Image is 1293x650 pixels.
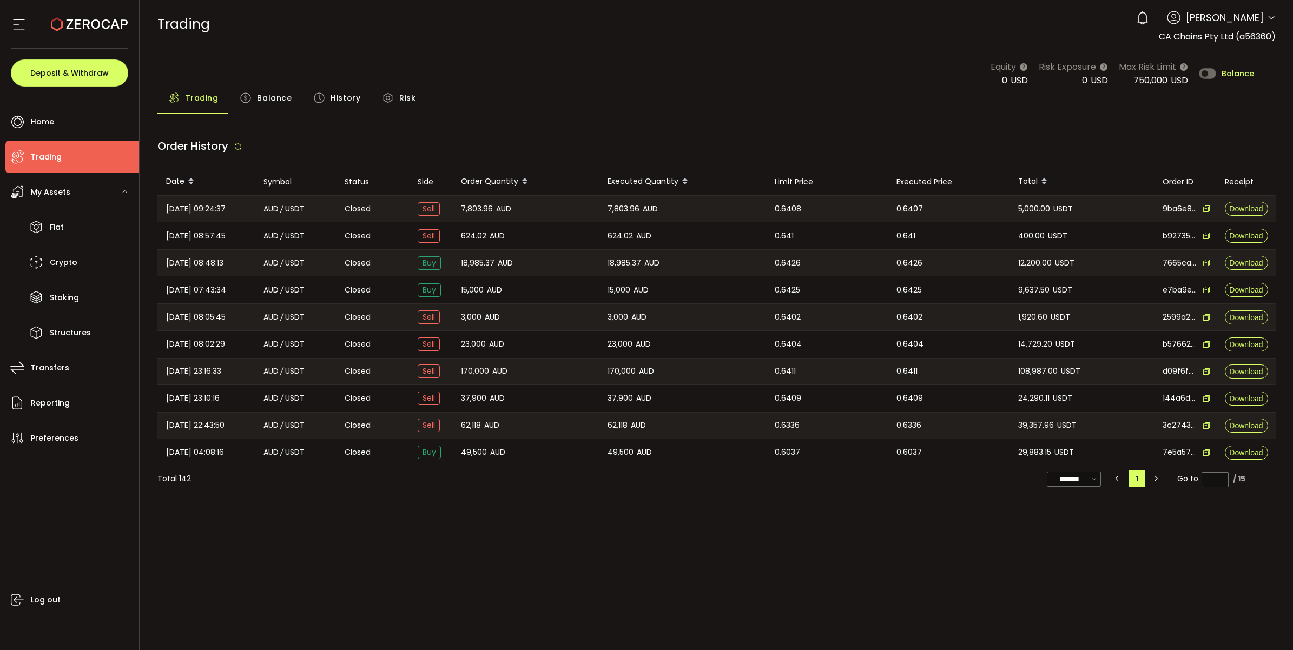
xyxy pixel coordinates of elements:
[345,393,371,404] span: Closed
[1159,30,1276,43] span: CA Chains Pty Ltd (a56360)
[896,365,918,377] span: 0.6411
[409,176,452,188] div: Side
[166,446,224,459] span: [DATE] 04:08:16
[31,149,62,165] span: Trading
[452,173,599,191] div: Order Quantity
[166,230,226,242] span: [DATE] 08:57:45
[1054,446,1074,459] span: USDT
[461,230,486,242] span: 624.02
[1010,173,1154,191] div: Total
[257,87,292,109] span: Balance
[608,284,630,296] span: 15,000
[636,392,651,404] span: AUD
[896,203,923,215] span: 0.6407
[896,230,915,242] span: 0.641
[775,338,802,350] span: 0.6404
[263,338,279,350] span: AUD
[775,203,801,215] span: 0.6408
[1018,392,1050,404] span: 24,290.11
[1091,74,1108,87] span: USD
[263,284,279,296] span: AUD
[285,365,305,377] span: USDT
[498,257,513,269] span: AUD
[1057,419,1077,432] span: USDT
[644,257,659,269] span: AUD
[485,311,500,323] span: AUD
[1216,176,1276,188] div: Receipt
[50,325,91,341] span: Structures
[263,446,279,459] span: AUD
[285,203,305,215] span: USDT
[775,392,801,404] span: 0.6409
[280,419,283,432] em: /
[775,230,794,242] span: 0.641
[461,203,493,215] span: 7,803.96
[1018,257,1052,269] span: 12,200.00
[631,419,646,432] span: AUD
[608,203,639,215] span: 7,803.96
[490,446,505,459] span: AUD
[1229,341,1263,348] span: Download
[1225,310,1268,324] button: Download
[50,255,77,270] span: Crypto
[1061,365,1080,377] span: USDT
[166,338,225,350] span: [DATE] 08:02:29
[418,283,441,297] span: Buy
[345,339,371,350] span: Closed
[1225,446,1268,460] button: Download
[263,419,279,432] span: AUD
[166,284,226,296] span: [DATE] 07:43:34
[1222,70,1254,77] span: Balance
[418,364,440,378] span: Sell
[331,87,360,109] span: History
[608,338,632,350] span: 23,000
[345,203,371,215] span: Closed
[1018,230,1045,242] span: 400.00
[1163,203,1197,215] span: 9ba6e898-b757-436a-9a75-0c757ee03a1f
[461,419,481,432] span: 62,118
[896,392,923,404] span: 0.6409
[285,230,305,242] span: USDT
[285,284,305,296] span: USDT
[418,256,441,270] span: Buy
[636,338,651,350] span: AUD
[166,311,226,323] span: [DATE] 08:05:45
[896,446,922,459] span: 0.6037
[1229,449,1263,456] span: Download
[1225,283,1268,297] button: Download
[775,311,801,323] span: 0.6402
[896,284,922,296] span: 0.6425
[1229,286,1263,294] span: Download
[345,447,371,458] span: Closed
[1018,284,1050,296] span: 9,637.50
[484,419,499,432] span: AUD
[263,311,279,323] span: AUD
[1225,419,1268,433] button: Download
[186,87,219,109] span: Trading
[345,257,371,269] span: Closed
[775,446,800,459] span: 0.6037
[418,229,440,243] span: Sell
[775,419,800,432] span: 0.6336
[1239,598,1293,650] iframe: Chat Widget
[345,311,371,323] span: Closed
[1225,364,1268,379] button: Download
[166,392,220,404] span: [DATE] 23:10:16
[991,60,1016,74] span: Equity
[345,420,371,431] span: Closed
[496,203,511,215] span: AUD
[1011,74,1028,87] span: USD
[1233,473,1245,485] div: / 15
[166,365,221,377] span: [DATE] 23:16:33
[487,284,502,296] span: AUD
[285,392,305,404] span: USDT
[11,59,128,87] button: Deposit & Withdraw
[1082,74,1087,87] span: 0
[285,419,305,432] span: USDT
[31,592,61,608] span: Log out
[608,419,628,432] span: 62,118
[1163,366,1197,377] span: d09f6fb3-8af7-4064-b7c5-8d9f3d3ecfc8
[255,176,336,188] div: Symbol
[418,337,440,351] span: Sell
[599,173,766,191] div: Executed Quantity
